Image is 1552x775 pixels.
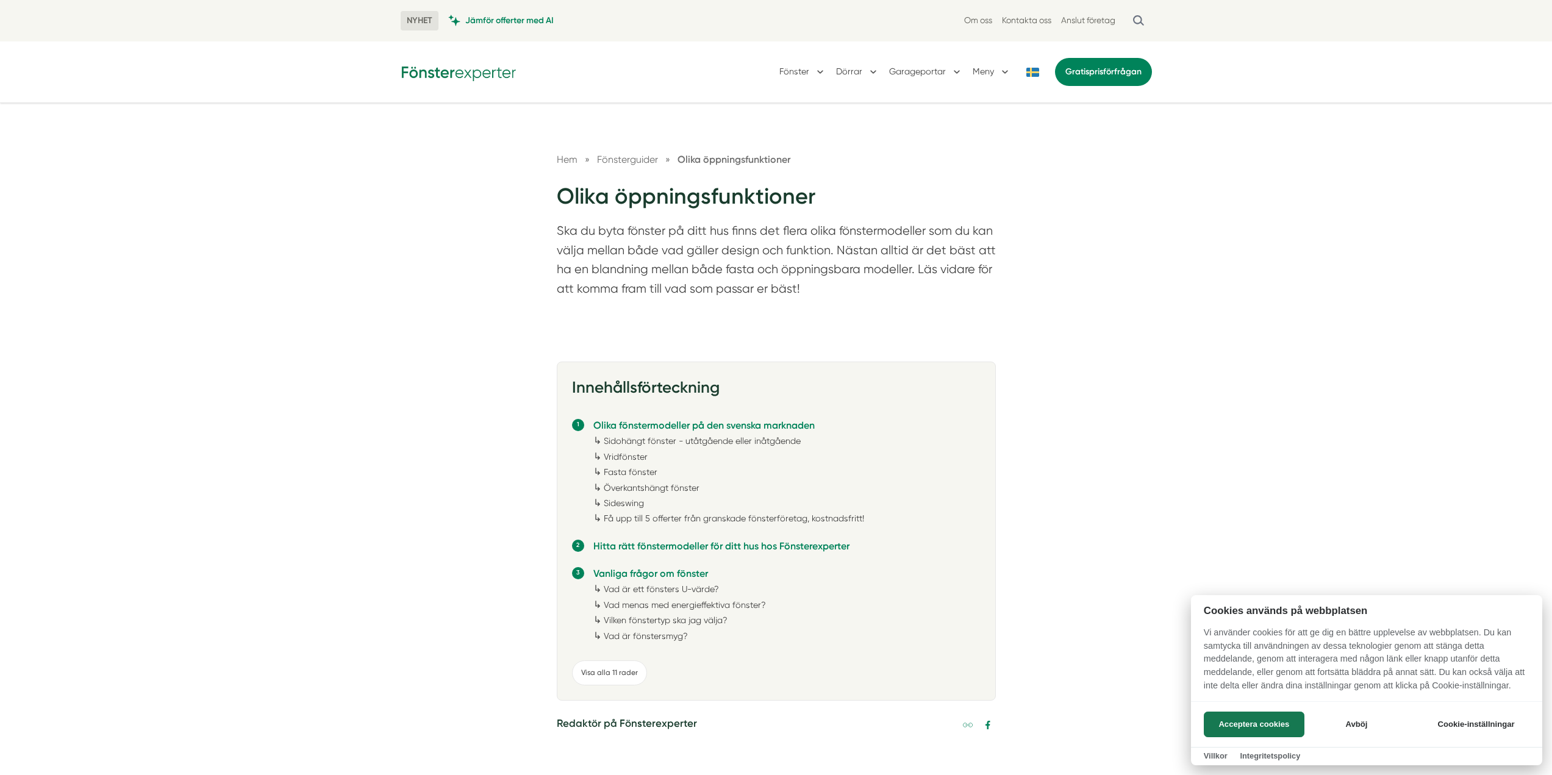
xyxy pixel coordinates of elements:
[1191,605,1542,616] h2: Cookies används på webbplatsen
[1240,751,1300,760] a: Integritetspolicy
[1204,712,1304,737] button: Acceptera cookies
[1308,712,1405,737] button: Avböj
[1204,751,1228,760] a: Villkor
[1191,626,1542,701] p: Vi använder cookies för att ge dig en bättre upplevelse av webbplatsen. Du kan samtycka till anvä...
[1423,712,1529,737] button: Cookie-inställningar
